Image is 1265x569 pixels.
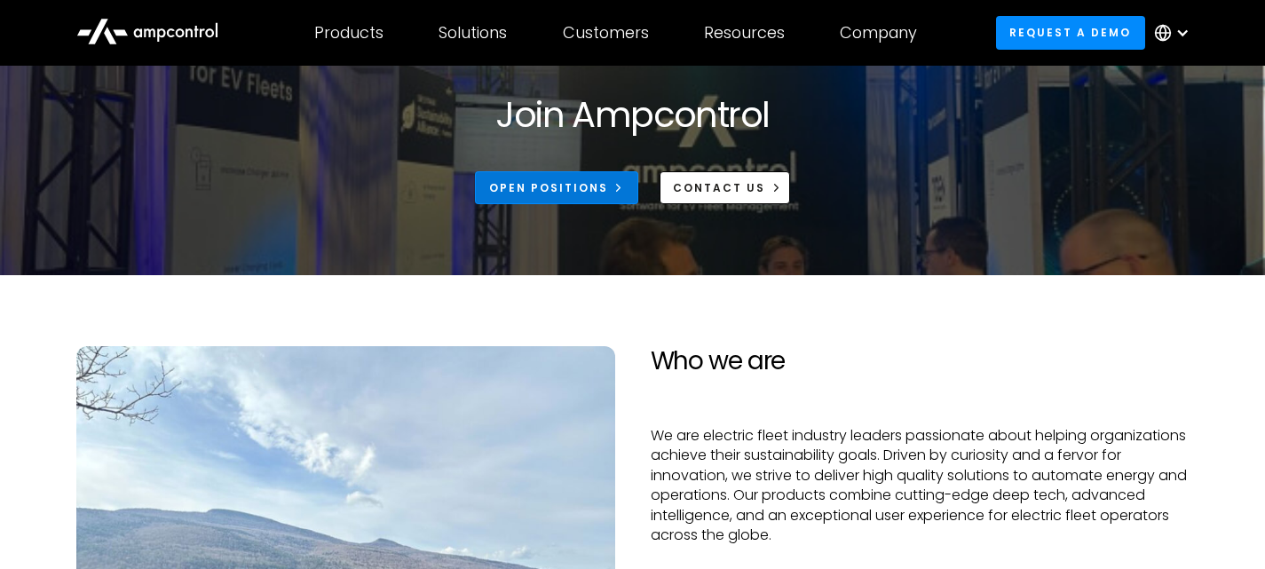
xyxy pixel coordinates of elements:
img: website_grey.svg [28,46,43,60]
div: Products [314,23,383,43]
div: Customers [563,23,649,43]
h1: Join Ampcontrol [495,93,769,136]
a: Open Positions [475,171,638,204]
div: Solutions [439,23,507,43]
div: v 4.0.25 [50,28,87,43]
p: We are electric fleet industry leaders passionate about helping organizations achieve their susta... [651,426,1190,545]
h2: Who we are [651,346,1190,376]
div: Company [840,23,917,43]
img: tab_domain_overview_orange.svg [48,103,62,117]
img: logo_orange.svg [28,28,43,43]
img: tab_keywords_by_traffic_grey.svg [177,103,191,117]
div: Resources [704,23,785,43]
div: Keywords by Traffic [196,105,299,116]
div: CONTACT US [673,180,765,196]
div: Open Positions [489,180,608,196]
div: Domain: [DOMAIN_NAME] [46,46,195,60]
a: Request a demo [996,16,1145,49]
div: Domain Overview [67,105,159,116]
a: CONTACT US [660,171,790,204]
